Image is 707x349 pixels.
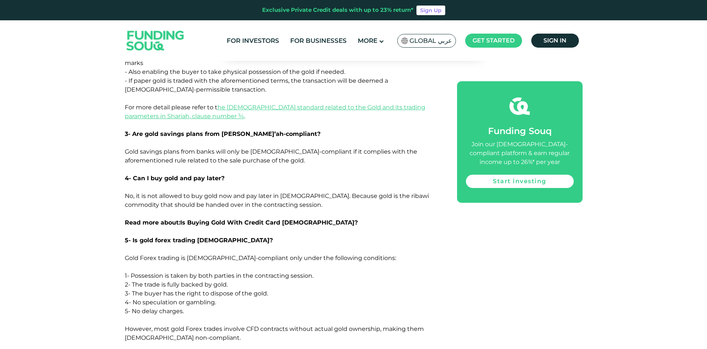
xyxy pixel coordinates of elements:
[125,219,358,226] strong: Read more about:
[409,37,452,45] span: Global عربي
[125,281,228,288] span: 2- The trade is fully backed by gold.
[466,140,574,167] div: Join our [DEMOGRAPHIC_DATA]-compliant platform & earn regular income up to 26%* per year
[125,290,268,297] span: 3- The buyer has the right to dispose of the gold.
[466,175,574,188] a: Start investing
[125,130,320,137] strong: 3- Are gold savings plans from [PERSON_NAME]’ah-compliant?
[531,34,579,48] a: Sign in
[125,192,429,226] span: No, it is not allowed to buy gold now and pay later in [DEMOGRAPHIC_DATA]. Because gold is the ri...
[119,22,192,59] img: Logo
[225,35,281,47] a: For Investors
[488,126,552,136] span: Funding Souq
[358,37,377,44] span: More
[262,6,413,14] div: Exclusive Private Credit deals with up to 23% return*
[125,272,313,279] span: 1- Possession is taken by both parties in the contracting session.
[543,37,566,44] span: Sign in
[125,299,216,306] span: 4- No speculation or gambling.
[125,148,417,164] span: Gold savings plans from banks will only be [DEMOGRAPHIC_DATA]-compliant if it complies with the a...
[288,35,349,47] a: For Businesses
[125,254,396,261] span: Gold Forex trading is [DEMOGRAPHIC_DATA]-compliant only under the following conditions:
[125,237,273,244] span: 5- Is gold forex trading [DEMOGRAPHIC_DATA]?
[509,96,530,116] img: fsicon
[416,6,445,15] a: Sign Up
[473,37,515,44] span: Get started
[180,219,358,226] a: Is Buying Gold With Credit Card [DEMOGRAPHIC_DATA]?
[125,308,184,315] span: 5- No delay charges.
[401,38,408,44] img: SA Flag
[125,175,224,182] span: 4- Can I buy gold and pay later?
[125,104,425,120] a: he [DEMOGRAPHIC_DATA] standard related to the Gold and its trading parameters in Shariah, clause ...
